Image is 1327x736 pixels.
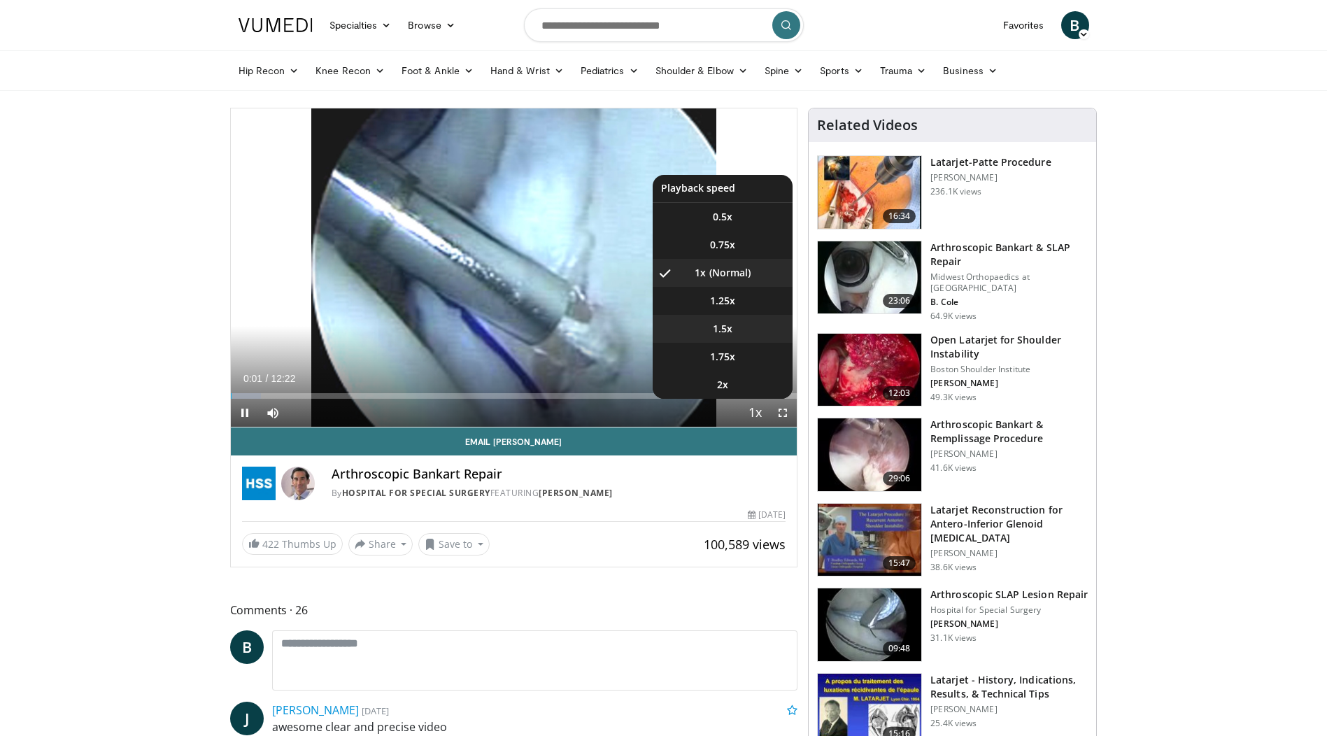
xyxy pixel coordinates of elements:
[930,588,1088,602] h3: Arthroscopic SLAP Lesion Repair
[817,333,1088,407] a: 12:03 Open Latarjet for Shoulder Instability Boston Shoulder Institute [PERSON_NAME] 49.3K views
[271,373,295,384] span: 12:22
[930,241,1088,269] h3: Arthroscopic Bankart & SLAP Repair
[811,57,872,85] a: Sports
[883,209,916,223] span: 16:34
[332,467,786,482] h4: Arthroscopic Bankart Repair
[710,294,735,308] span: 1.25x
[230,702,264,735] a: J
[818,241,921,314] img: cole_0_3.png.150x105_q85_crop-smart_upscale.jpg
[695,266,706,280] span: 1x
[818,588,921,661] img: 6871_3.png.150x105_q85_crop-smart_upscale.jpg
[883,556,916,570] span: 15:47
[930,311,977,322] p: 64.9K views
[930,172,1051,183] p: [PERSON_NAME]
[399,11,464,39] a: Browse
[930,673,1088,701] h3: Latarjet - History, Indications, Results, & Technical Tips
[995,11,1053,39] a: Favorites
[930,333,1088,361] h3: Open Latarjet for Shoulder Instability
[231,427,797,455] a: Email [PERSON_NAME]
[741,399,769,427] button: Playback Rate
[817,588,1088,662] a: 09:48 Arthroscopic SLAP Lesion Repair Hospital for Special Surgery [PERSON_NAME] 31.1K views
[704,536,786,553] span: 100,589 views
[342,487,490,499] a: Hospital for Special Surgery
[393,57,482,85] a: Foot & Ankle
[930,297,1088,308] p: B. Cole
[242,467,276,500] img: Hospital for Special Surgery
[418,533,490,555] button: Save to
[930,462,977,474] p: 41.6K views
[572,57,647,85] a: Pediatrics
[239,18,313,32] img: VuMedi Logo
[930,718,977,729] p: 25.4K views
[883,294,916,308] span: 23:06
[930,618,1088,630] p: [PERSON_NAME]
[281,467,315,500] img: Avatar
[259,399,287,427] button: Mute
[769,399,797,427] button: Fullscreen
[935,57,1006,85] a: Business
[647,57,756,85] a: Shoulder & Elbow
[883,642,916,656] span: 09:48
[930,632,977,644] p: 31.1K views
[242,533,343,555] a: 422 Thumbs Up
[930,448,1088,460] p: [PERSON_NAME]
[930,503,1088,545] h3: Latarjet Reconstruction for Antero-Inferior Glenoid [MEDICAL_DATA]
[332,487,786,500] div: By FEATURING
[230,601,798,619] span: Comments 26
[872,57,935,85] a: Trauma
[930,364,1088,375] p: Boston Shoulder Institute
[930,418,1088,446] h3: Arthroscopic Bankart & Remplissage Procedure
[272,719,798,735] p: awesome clear and precise video
[717,378,728,392] span: 2x
[818,334,921,406] img: 944938_3.png.150x105_q85_crop-smart_upscale.jpg
[321,11,400,39] a: Specialties
[230,57,308,85] a: Hip Recon
[307,57,393,85] a: Knee Recon
[930,378,1088,389] p: [PERSON_NAME]
[817,503,1088,577] a: 15:47 Latarjet Reconstruction for Antero-Inferior Glenoid [MEDICAL_DATA] [PERSON_NAME] 38.6K views
[710,350,735,364] span: 1.75x
[713,322,732,336] span: 1.5x
[817,155,1088,229] a: 16:34 Latarjet-Patte Procedure [PERSON_NAME] 236.1K views
[817,241,1088,322] a: 23:06 Arthroscopic Bankart & SLAP Repair Midwest Orthopaedics at [GEOGRAPHIC_DATA] B. Cole 64.9K ...
[930,186,981,197] p: 236.1K views
[524,8,804,42] input: Search topics, interventions
[883,386,916,400] span: 12:03
[710,238,735,252] span: 0.75x
[230,630,264,664] a: B
[930,392,977,403] p: 49.3K views
[231,108,797,427] video-js: Video Player
[262,537,279,551] span: 422
[266,373,269,384] span: /
[748,509,786,521] div: [DATE]
[482,57,572,85] a: Hand & Wrist
[818,418,921,491] img: wolf_3.png.150x105_q85_crop-smart_upscale.jpg
[930,271,1088,294] p: Midwest Orthopaedics at [GEOGRAPHIC_DATA]
[817,117,918,134] h4: Related Videos
[930,155,1051,169] h3: Latarjet-Patte Procedure
[348,533,413,555] button: Share
[362,705,389,717] small: [DATE]
[817,418,1088,492] a: 29:06 Arthroscopic Bankart & Remplissage Procedure [PERSON_NAME] 41.6K views
[756,57,811,85] a: Spine
[818,156,921,229] img: 617583_3.png.150x105_q85_crop-smart_upscale.jpg
[1061,11,1089,39] a: B
[930,562,977,573] p: 38.6K views
[231,393,797,399] div: Progress Bar
[930,604,1088,616] p: Hospital for Special Surgery
[883,472,916,486] span: 29:06
[539,487,613,499] a: [PERSON_NAME]
[713,210,732,224] span: 0.5x
[272,702,359,718] a: [PERSON_NAME]
[243,373,262,384] span: 0:01
[231,399,259,427] button: Pause
[930,704,1088,715] p: [PERSON_NAME]
[930,548,1088,559] p: [PERSON_NAME]
[818,504,921,576] img: 38708_0000_3.png.150x105_q85_crop-smart_upscale.jpg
